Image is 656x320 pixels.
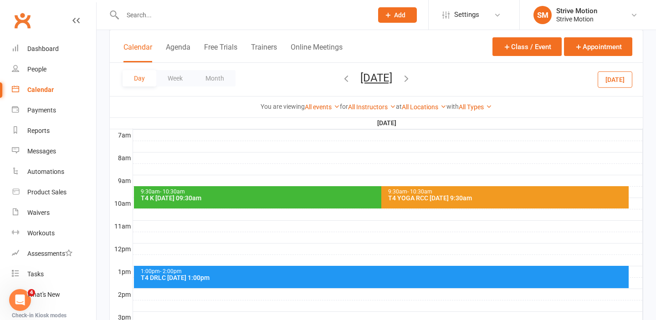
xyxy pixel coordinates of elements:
a: Waivers [12,203,96,223]
button: Appointment [564,37,632,56]
th: 8am [110,152,133,163]
button: Calendar [123,43,152,62]
div: Dashboard [27,45,59,52]
th: 12pm [110,243,133,254]
div: Product Sales [27,188,67,196]
span: Settings [454,5,479,25]
a: Calendar [12,80,96,100]
span: Add [394,11,405,19]
div: Reports [27,127,50,134]
button: Day [123,70,156,86]
div: 1:00pm [140,269,627,274]
div: Waivers [27,209,50,216]
th: 7am [110,129,133,141]
span: - 10:30am [407,188,432,195]
strong: for [340,103,348,110]
a: Payments [12,100,96,121]
span: - 2:00pm [160,268,182,274]
strong: at [396,103,402,110]
th: 2pm [110,289,133,300]
div: T4 DRLC [DATE] 1:00pm [140,274,627,281]
th: 9am [110,175,133,186]
a: All events [305,103,340,111]
th: 11am [110,220,133,232]
div: SM [533,6,552,24]
a: Product Sales [12,182,96,203]
button: Free Trials [204,43,237,62]
a: Dashboard [12,39,96,59]
a: What's New [12,284,96,305]
a: Reports [12,121,96,141]
div: Strive Motion [556,7,597,15]
a: Automations [12,162,96,182]
th: [DATE] [133,117,643,129]
strong: You are viewing [261,103,305,110]
div: Assessments [27,250,72,257]
div: Messages [27,147,56,155]
a: People [12,59,96,80]
div: 9:30am [140,189,618,195]
div: Strive Motion [556,15,597,23]
a: All Types [459,103,492,111]
div: Tasks [27,270,44,278]
th: 10am [110,198,133,209]
button: Trainers [251,43,277,62]
a: All Locations [402,103,446,111]
span: 4 [28,289,35,296]
a: Clubworx [11,9,34,32]
button: Agenda [166,43,190,62]
div: Payments [27,107,56,114]
strong: with [446,103,459,110]
div: 9:30am [388,189,627,195]
div: People [27,66,46,73]
a: All Instructors [348,103,396,111]
button: [DATE] [360,71,392,84]
a: Workouts [12,223,96,244]
a: Messages [12,141,96,162]
button: Month [194,70,236,86]
a: Tasks [12,264,96,284]
div: What's New [27,291,60,298]
button: Class / Event [492,37,562,56]
input: Search... [120,9,366,21]
button: Week [156,70,194,86]
button: [DATE] [598,71,632,87]
div: T4 K [DATE] 09:30am [140,195,618,201]
iframe: Intercom live chat [9,289,31,311]
span: - 10:30am [160,188,185,195]
div: Calendar [27,86,54,93]
button: Online Meetings [291,43,343,62]
a: Assessments [12,244,96,264]
div: Workouts [27,229,55,237]
th: 1pm [110,266,133,277]
button: Add [378,7,417,23]
div: Automations [27,168,64,175]
div: T4 YOGA RCC [DATE] 9:30am [388,195,627,201]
